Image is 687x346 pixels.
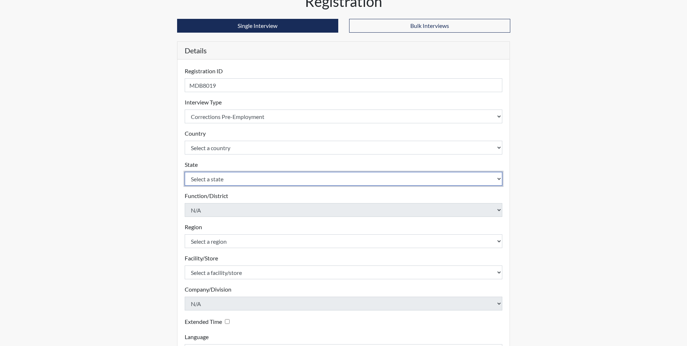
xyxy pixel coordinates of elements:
label: Facility/Store [185,254,218,263]
input: Insert a Registration ID, which needs to be a unique alphanumeric value for each interviewee [185,78,503,92]
div: Checking this box will provide the interviewee with an accomodation of extra time to answer each ... [185,316,233,327]
label: Function/District [185,191,228,200]
label: Region [185,223,202,231]
label: State [185,160,198,169]
button: Single Interview [177,19,338,33]
label: Extended Time [185,317,222,326]
label: Company/Division [185,285,231,294]
button: Bulk Interviews [349,19,510,33]
h5: Details [177,42,510,59]
label: Registration ID [185,67,223,75]
label: Language [185,333,209,341]
label: Country [185,129,206,138]
label: Interview Type [185,98,222,107]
